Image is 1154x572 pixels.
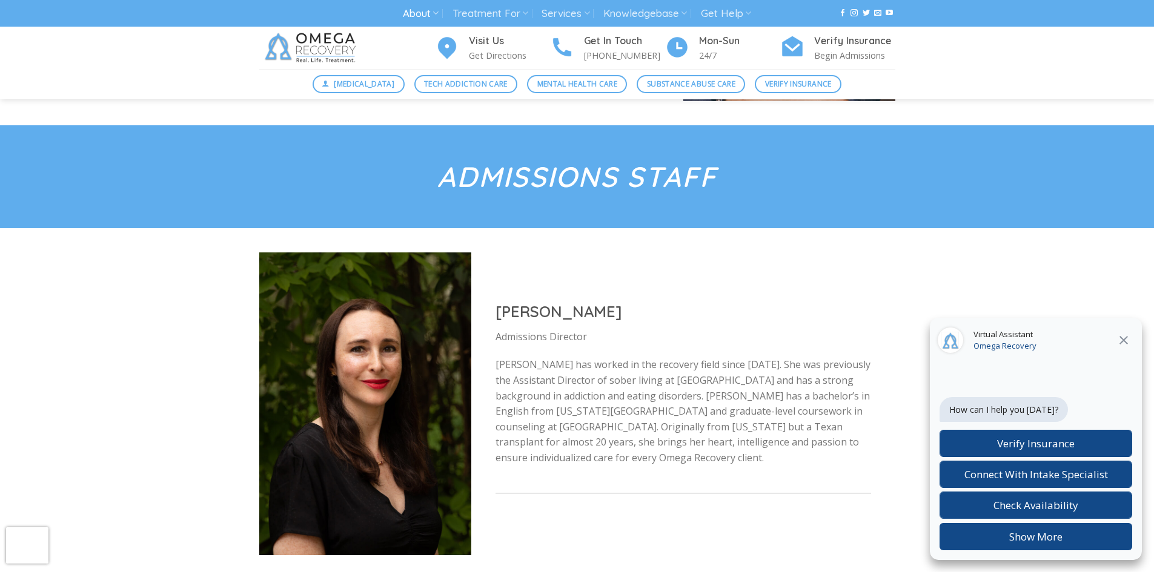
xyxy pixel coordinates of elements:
[537,78,617,90] span: Mental Health Care
[424,78,508,90] span: Tech Addiction Care
[874,9,881,18] a: Send us an email
[259,27,365,69] img: Omega Recovery
[403,2,439,25] a: About
[584,33,665,49] h4: Get In Touch
[584,48,665,62] p: [PHONE_NUMBER]
[313,75,405,93] a: [MEDICAL_DATA]
[839,9,846,18] a: Follow on Facebook
[542,2,589,25] a: Services
[699,33,780,49] h4: Mon-Sun
[647,78,735,90] span: Substance Abuse Care
[603,2,687,25] a: Knowledgebase
[765,78,832,90] span: Verify Insurance
[814,33,895,49] h4: Verify Insurance
[550,33,665,63] a: Get In Touch [PHONE_NUMBER]
[814,48,895,62] p: Begin Admissions
[334,78,394,90] span: [MEDICAL_DATA]
[637,75,745,93] a: Substance Abuse Care
[886,9,893,18] a: Follow on YouTube
[453,2,528,25] a: Treatment For
[755,75,841,93] a: Verify Insurance
[780,33,895,63] a: Verify Insurance Begin Admissions
[496,357,871,465] p: [PERSON_NAME] has worked in the recovery field since [DATE]. She was previously the Assistant Dir...
[527,75,627,93] a: Mental Health Care
[414,75,518,93] a: Tech Addiction Care
[435,33,550,63] a: Visit Us Get Directions
[701,2,751,25] a: Get Help
[863,9,870,18] a: Follow on Twitter
[496,301,871,321] h2: [PERSON_NAME]
[469,33,550,49] h4: Visit Us
[699,48,780,62] p: 24/7
[469,48,550,62] p: Get Directions
[851,9,858,18] a: Follow on Instagram
[437,159,717,194] em: Admissions Staff
[496,329,871,345] p: Admissions Director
